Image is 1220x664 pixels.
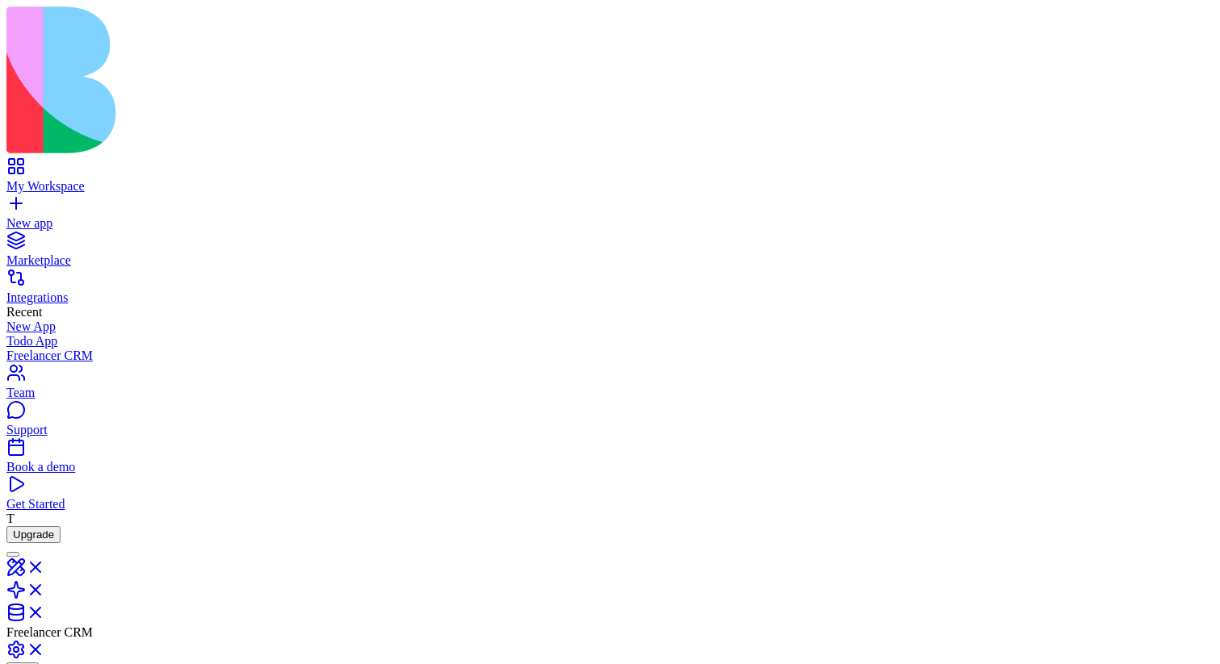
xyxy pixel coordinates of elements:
div: Get Started [6,497,1214,512]
a: Upgrade [6,527,61,541]
img: logo [6,6,655,153]
a: Team [6,371,1214,400]
div: My Workspace [6,179,1214,194]
span: T [6,512,15,525]
div: Marketplace [6,253,1214,268]
a: Freelancer CRM [6,349,1214,363]
div: Support [6,423,1214,437]
a: New app [6,202,1214,231]
div: New app [6,216,1214,231]
a: My Workspace [6,165,1214,194]
span: Freelancer CRM [6,625,93,639]
div: Book a demo [6,460,1214,474]
a: New App [6,319,1214,334]
span: Recent [6,305,42,319]
a: Marketplace [6,239,1214,268]
a: Integrations [6,276,1214,305]
a: Todo App [6,334,1214,349]
a: Get Started [6,482,1214,512]
a: Support [6,408,1214,437]
button: Upgrade [6,526,61,543]
div: Team [6,386,1214,400]
div: Integrations [6,290,1214,305]
a: Book a demo [6,445,1214,474]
